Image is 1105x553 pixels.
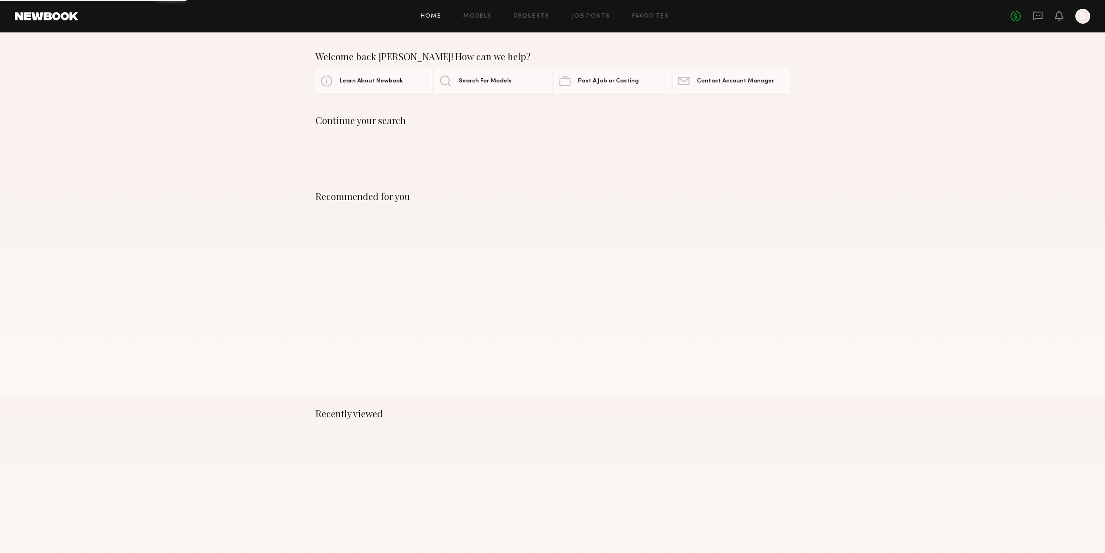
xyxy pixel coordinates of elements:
[340,78,403,84] span: Learn About Newbook
[632,13,669,19] a: Favorites
[459,78,512,84] span: Search For Models
[463,13,491,19] a: Models
[316,51,789,62] div: Welcome back [PERSON_NAME]! How can we help?
[673,69,789,93] a: Contact Account Manager
[578,78,639,84] span: Post A Job or Casting
[697,78,774,84] span: Contact Account Manager
[316,69,432,93] a: Learn About Newbook
[316,191,789,202] div: Recommended for you
[421,13,441,19] a: Home
[572,13,610,19] a: Job Posts
[435,69,551,93] a: Search For Models
[1075,9,1090,24] a: S
[554,69,670,93] a: Post A Job or Casting
[514,13,550,19] a: Requests
[316,115,789,126] div: Continue your search
[316,408,789,419] div: Recently viewed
